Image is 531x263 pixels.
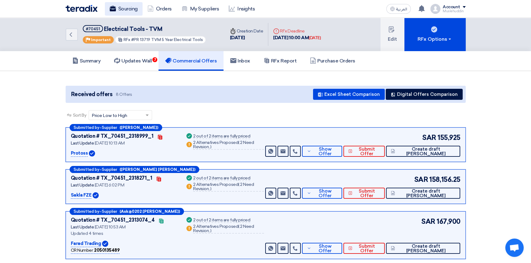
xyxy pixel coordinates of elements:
[70,208,184,215] div: –
[95,141,125,146] span: [DATE] 10:13 AM
[102,126,117,130] span: Supplier
[343,188,385,199] button: Submit Offer
[210,186,212,191] span: )
[264,58,296,64] h5: RFx Report
[273,28,321,34] div: RFx Deadline
[223,51,257,71] a: Inbox
[83,25,206,33] h5: Electrical Tools - TVM
[120,209,180,213] b: (Ask@0202 [PERSON_NAME])
[71,192,92,199] p: Sakla FZE
[95,224,126,230] span: [DATE] 10:53 AM
[93,192,99,198] img: Verified Account
[120,167,195,171] b: ([PERSON_NAME] [PERSON_NAME])
[343,146,385,157] button: Submit Offer
[354,244,380,253] span: Submit Offer
[224,2,260,16] a: Insights
[343,243,385,254] button: Submit Offer
[72,58,101,64] h5: Summary
[74,126,99,130] span: Submitted by
[89,150,95,156] img: Verified Account
[443,5,460,10] div: Account
[418,36,452,43] div: RFx Options
[303,51,362,71] a: Purchase Orders
[404,18,466,51] button: RFx Options
[86,27,100,31] div: #70451
[71,150,88,157] p: Protoss
[66,51,108,71] a: Summary
[238,182,239,187] span: (
[193,218,250,223] div: 2 out of 2 items are fully priced
[116,92,132,97] span: 8 Offers
[73,112,86,118] span: Sort By
[430,4,440,14] img: profile_test.png
[313,189,337,198] span: Show Offer
[71,175,152,182] div: Quotation # TX_70451_2318271_1
[193,224,254,233] span: 2 Need Revision,
[310,58,355,64] h5: Purchase Orders
[193,182,264,192] div: 2 Alternatives Proposed
[120,126,158,130] b: ([PERSON_NAME])
[71,133,154,140] div: Quotation # TX_70451_2318999_1
[313,147,337,156] span: Show Offer
[193,224,264,234] div: 2 Alternatives Proposed
[193,176,250,181] div: 2 out of 2 items are fully priced
[396,244,455,253] span: Create draft [PERSON_NAME]
[354,189,380,198] span: Submit Offer
[71,141,94,146] span: Last Update
[92,112,127,119] span: Price Low to High
[152,57,157,62] span: 7
[414,175,428,185] span: SAR
[71,240,101,247] p: Farad Trading
[70,166,199,173] div: –
[421,216,435,227] span: SAR
[102,167,117,171] span: Supplier
[386,4,411,14] button: العربية
[230,34,263,41] div: [DATE]
[354,147,380,156] span: Submit Offer
[437,133,460,143] span: 155,925
[257,51,303,71] a: RFx Report
[102,241,108,247] img: Verified Account
[131,37,203,42] span: #PR 13719 TVM 5 Year Electrical Tools
[193,141,264,150] div: 2 Alternatives Proposed
[66,5,97,12] img: Teradix logo
[230,58,250,64] h5: Inbox
[313,89,385,100] button: Excel Sheet Comparison
[230,28,263,34] div: Creation Date
[114,58,152,64] h5: Updates Wall
[105,2,143,16] a: Sourcing
[309,35,321,41] div: [DATE]
[193,182,254,191] span: 2 Need Revision,
[143,2,177,16] a: Orders
[429,175,460,185] span: 158,156.25
[91,38,111,42] span: Important
[71,216,155,224] div: Quotation # TX_70451_2313074_4
[70,124,162,131] div: –
[396,147,455,156] span: Create draft [PERSON_NAME]
[386,89,463,100] button: Digital Offers Comparison
[71,224,94,230] span: Last Update
[193,134,250,139] div: 2 out of 2 items are fully priced
[71,230,178,237] div: Updated 4 times
[437,216,460,227] span: 167,900
[443,9,466,13] div: Muslehuddin
[94,248,120,253] b: 2050135489
[74,167,99,171] span: Submitted by
[422,133,436,143] span: SAR
[380,18,404,51] button: Edit
[386,146,460,157] button: Create draft [PERSON_NAME]
[386,188,460,199] button: Create draft [PERSON_NAME]
[238,140,239,145] span: (
[177,2,224,16] a: My Suppliers
[71,90,113,99] span: Received offers
[71,182,94,188] span: Last Update
[193,140,254,149] span: 2 Need Revision,
[302,188,342,199] button: Show Offer
[74,209,99,213] span: Submitted by
[104,26,162,32] span: Electrical Tools - TVM
[102,209,117,213] span: Supplier
[107,51,159,71] a: Updates Wall7
[238,224,239,229] span: (
[273,34,321,41] div: [DATE] 10:00 AM
[396,7,407,11] span: العربية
